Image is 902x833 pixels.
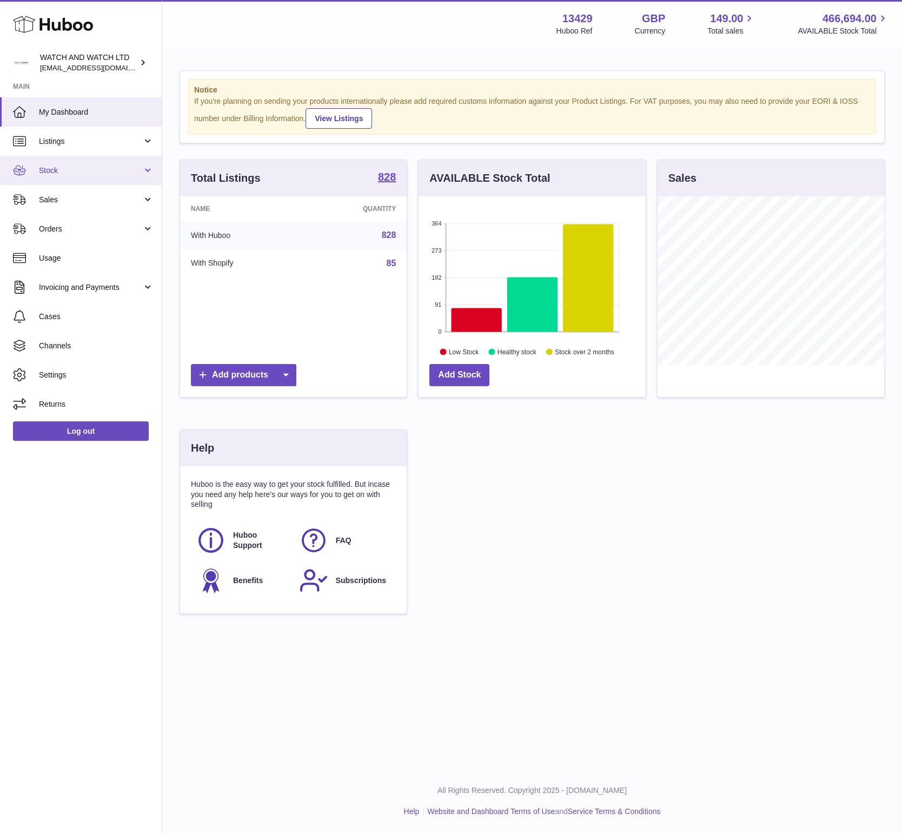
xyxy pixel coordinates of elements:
th: Name [180,196,302,221]
h3: Total Listings [191,171,261,186]
p: All Rights Reserved. Copyright 2025 - [DOMAIN_NAME] [171,785,893,796]
h3: Sales [668,171,697,186]
a: Service Terms & Conditions [568,807,661,816]
text: 0 [439,328,442,335]
td: With Huboo [180,221,302,249]
a: Log out [13,421,149,441]
text: 364 [432,220,441,227]
div: Currency [635,26,666,36]
span: [EMAIL_ADDRESS][DOMAIN_NAME] [40,63,159,72]
text: 273 [432,247,441,254]
text: 182 [432,274,441,281]
img: baris@watchandwatch.co.uk [13,55,29,71]
span: Subscriptions [336,576,386,586]
a: Subscriptions [299,566,391,595]
span: Huboo Support [233,530,287,551]
span: Invoicing and Payments [39,282,142,293]
h3: Help [191,441,214,455]
p: Huboo is the easy way to get your stock fulfilled. But incase you need any help here's our ways f... [191,479,396,510]
strong: 13429 [562,11,593,26]
text: Stock over 2 months [555,348,614,355]
a: View Listings [306,108,372,129]
strong: 828 [378,171,396,182]
span: Cases [39,312,154,322]
a: 149.00 Total sales [707,11,755,36]
span: Channels [39,341,154,351]
text: Low Stock [449,348,479,355]
div: If you're planning on sending your products internationally please add required customs informati... [194,96,870,129]
a: 828 [378,171,396,184]
a: Add products [191,364,296,386]
a: 466,694.00 AVAILABLE Stock Total [798,11,889,36]
a: Help [404,807,420,816]
span: Listings [39,136,142,147]
span: 149.00 [710,11,743,26]
li: and [423,806,660,817]
text: 91 [435,301,442,308]
span: Settings [39,370,154,380]
a: Add Stock [429,364,489,386]
a: Website and Dashboard Terms of Use [427,807,555,816]
a: 828 [382,230,396,240]
td: With Shopify [180,249,302,277]
span: FAQ [336,535,351,546]
th: Quantity [302,196,407,221]
span: Orders [39,224,142,234]
a: 85 [387,259,396,268]
a: FAQ [299,526,391,555]
span: Stock [39,166,142,176]
span: Sales [39,195,142,205]
a: Benefits [196,566,288,595]
span: Total sales [707,26,755,36]
strong: GBP [642,11,665,26]
div: WATCH AND WATCH LTD [40,52,137,73]
span: My Dashboard [39,107,154,117]
a: Huboo Support [196,526,288,555]
text: Healthy stock [498,348,537,355]
div: Huboo Ref [556,26,593,36]
span: Usage [39,253,154,263]
strong: Notice [194,85,870,95]
span: AVAILABLE Stock Total [798,26,889,36]
h3: AVAILABLE Stock Total [429,171,550,186]
span: Benefits [233,576,263,586]
span: 466,694.00 [823,11,877,26]
span: Returns [39,399,154,409]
